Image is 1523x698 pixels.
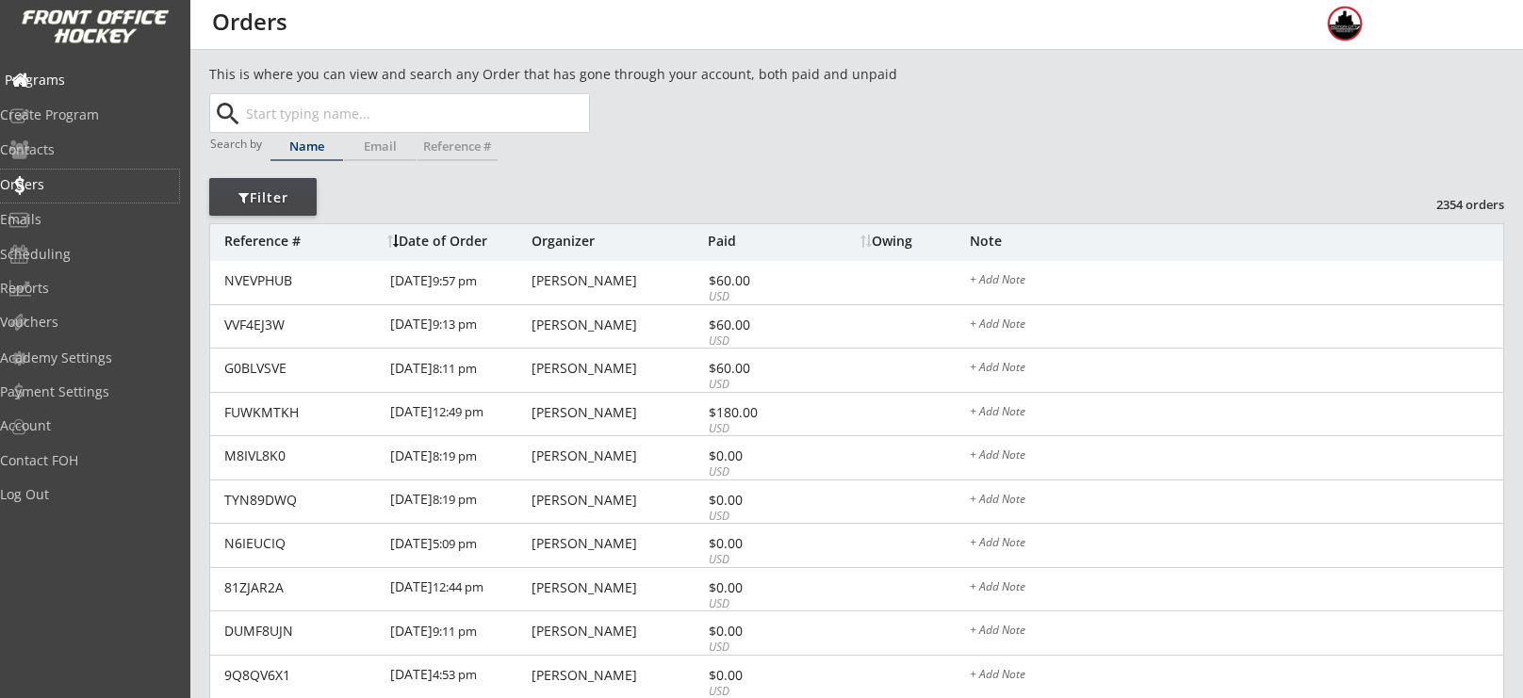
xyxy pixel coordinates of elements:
div: $0.00 [709,537,810,550]
div: [DATE] [390,611,527,654]
div: $60.00 [709,274,810,287]
div: USD [709,421,810,437]
div: [PERSON_NAME] [532,494,703,507]
div: [DATE] [390,524,527,566]
div: 81ZJAR2A [224,581,379,594]
div: VVF4EJ3W [224,318,379,332]
div: N6IEUCIQ [224,537,379,550]
font: 8:19 pm [433,447,477,464]
font: 4:53 pm [433,666,477,683]
div: Date of Order [387,235,527,248]
div: [PERSON_NAME] [532,581,703,594]
div: + Add Note [970,581,1503,596]
div: Search by [210,138,264,150]
div: $180.00 [709,406,810,419]
div: [DATE] [390,568,527,610]
div: + Add Note [970,362,1503,377]
div: + Add Note [970,625,1503,640]
font: 8:11 pm [433,360,477,377]
div: [DATE] [390,436,527,479]
div: G0BLVSVE [224,362,379,375]
div: This is where you can view and search any Order that has gone through your account, both paid and... [209,65,1005,84]
div: + Add Note [970,318,1503,333]
div: Reference # [224,235,378,248]
div: Owing [860,235,969,248]
div: + Add Note [970,537,1503,552]
font: 9:11 pm [433,623,477,640]
input: Start typing name... [242,94,589,132]
div: $0.00 [709,449,810,463]
font: 9:13 pm [433,316,477,333]
div: USD [709,289,810,305]
div: $60.00 [709,362,810,375]
div: [DATE] [390,656,527,698]
font: 9:57 pm [433,272,477,289]
div: Organizer [532,235,703,248]
div: [DATE] [390,393,527,435]
div: Email [344,140,417,153]
div: [PERSON_NAME] [532,318,703,332]
font: 12:44 pm [433,578,483,595]
div: [PERSON_NAME] [532,669,703,682]
div: DUMF8UJN [224,625,379,638]
div: [PERSON_NAME] [532,362,703,375]
div: Filter [209,188,317,207]
div: $0.00 [709,581,810,594]
div: + Add Note [970,449,1503,464]
div: TYN89DWQ [224,494,379,507]
font: 8:19 pm [433,491,477,508]
div: M8IVL8K0 [224,449,379,463]
div: Name [270,140,343,153]
div: NVEVPHUB [224,274,379,287]
font: 12:49 pm [433,403,483,420]
div: USD [709,509,810,525]
div: $0.00 [709,625,810,638]
div: [PERSON_NAME] [532,406,703,419]
div: FUWKMTKH [224,406,379,419]
div: $60.00 [709,318,810,332]
div: + Add Note [970,669,1503,684]
div: + Add Note [970,274,1503,289]
div: USD [709,464,810,480]
div: [PERSON_NAME] [532,537,703,550]
div: [PERSON_NAME] [532,449,703,463]
div: Note [970,235,1503,248]
div: [DATE] [390,305,527,348]
div: $0.00 [709,669,810,682]
div: + Add Note [970,494,1503,509]
div: USD [709,333,810,349]
div: [PERSON_NAME] [532,274,703,287]
div: USD [709,377,810,393]
div: $0.00 [709,494,810,507]
div: USD [709,640,810,656]
div: Reference # [418,140,498,153]
div: Paid [708,235,810,248]
div: 9Q8QV6X1 [224,669,379,682]
div: 2354 orders [1406,196,1504,213]
div: USD [709,552,810,568]
div: USD [709,596,810,612]
div: [DATE] [390,480,527,523]
div: [DATE] [390,261,527,303]
div: [DATE] [390,349,527,391]
button: search [212,99,243,129]
div: + Add Note [970,406,1503,421]
div: Programs [5,73,174,87]
div: [PERSON_NAME] [532,625,703,638]
font: 5:09 pm [433,535,477,552]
